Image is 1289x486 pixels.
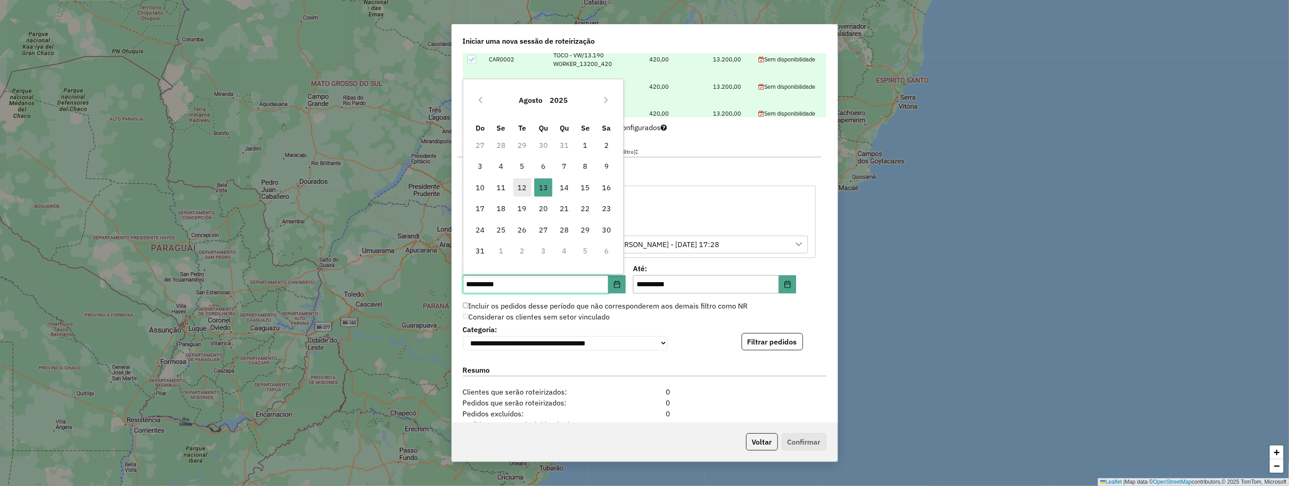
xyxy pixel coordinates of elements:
[518,123,526,132] span: Te
[534,199,552,218] span: 20
[555,199,573,218] span: 21
[497,123,506,132] span: Se
[476,123,485,132] span: Do
[492,199,510,218] span: 18
[575,240,596,261] td: 5
[554,240,575,261] td: 4
[491,135,512,156] td: 28
[597,178,616,197] span: 16
[549,46,645,73] td: TOCO - VW/13.190 WORKER_13200_420
[599,93,613,107] button: Next Month
[471,221,489,239] span: 24
[708,73,754,100] td: 13.200,00
[534,157,552,175] span: 6
[1270,445,1284,459] a: Zoom in
[512,198,532,219] td: 19
[492,221,510,239] span: 25
[645,100,708,127] td: 420,00
[575,198,596,219] td: 22
[758,82,821,91] div: Sem disponibilidade
[645,46,708,73] td: 420,00
[513,157,532,175] span: 5
[1270,459,1284,473] a: Zoom out
[577,178,595,197] span: 15
[470,177,491,198] td: 10
[779,275,796,294] button: Choose Date
[484,46,549,73] td: CAR0002
[534,178,552,197] span: 13
[473,93,488,107] button: Previous Month
[758,111,764,117] i: 'Roteirizador.NaoPossuiAgenda' | translate
[596,219,617,240] td: 30
[471,157,489,175] span: 3
[613,408,676,419] div: 0
[533,135,554,156] td: 30
[613,386,676,397] div: 0
[546,89,572,111] button: Choose Year
[1098,478,1289,486] div: Map data © contributors,© 2025 TomTom, Microsoft
[533,177,554,198] td: 13
[470,219,491,240] td: 24
[463,324,667,335] label: Categoria:
[512,156,532,177] td: 5
[1274,446,1280,458] span: +
[491,219,512,240] td: 25
[554,219,575,240] td: 28
[577,221,595,239] span: 29
[463,300,748,311] label: Incluir os pedidos desse período que não corresponderem aos demais filtro como NR
[1123,479,1125,485] span: |
[463,314,469,319] input: Considerar os clientes sem setor vinculado
[513,221,532,239] span: 26
[575,135,596,156] td: 1
[512,240,532,261] td: 2
[596,135,617,156] td: 2
[491,177,512,198] td: 11
[575,177,596,198] td: 15
[554,156,575,177] td: 7
[513,178,532,197] span: 12
[471,242,489,260] span: 31
[555,178,573,197] span: 14
[539,123,548,132] span: Qu
[602,123,611,132] span: Sa
[661,124,667,131] i: Selecione pelo menos um veículo
[533,240,554,261] td: 3
[577,136,595,154] span: 1
[554,177,575,198] td: 14
[512,177,532,198] td: 12
[463,35,595,46] span: Iniciar uma nova sessão de roteirização
[596,177,617,198] td: 16
[515,89,546,111] button: Choose Month
[463,303,469,309] input: Incluir os pedidos desse período que não corresponderem aos demais filtro como NR
[457,397,613,408] span: Pedidos que serão roteirizados:
[758,84,764,90] i: 'Roteirizador.NaoPossuiAgenda' | translate
[645,73,708,100] td: 420,00
[470,240,491,261] td: 31
[471,199,489,218] span: 17
[457,146,821,158] label: Selecione os pedidos: :
[492,157,510,175] span: 4
[512,135,532,156] td: 29
[1154,479,1192,485] a: OpenStreetMap
[533,219,554,240] td: 27
[1100,479,1122,485] a: Leaflet
[470,198,491,219] td: 17
[758,57,764,63] i: 'Roteirizador.NaoPossuiAgenda' | translate
[613,397,676,408] div: 0
[577,199,595,218] span: 22
[575,219,596,240] td: 29
[596,156,617,177] td: 9
[513,199,532,218] span: 19
[596,198,617,219] td: 23
[581,123,590,132] span: Se
[534,221,552,239] span: 27
[463,79,624,274] div: Choose Date
[608,275,626,294] button: Choose Date
[491,156,512,177] td: 4
[471,178,489,197] span: 10
[597,136,616,154] span: 2
[463,311,610,322] label: Considerar os clientes sem setor vinculado
[575,156,596,177] td: 8
[463,364,827,377] label: Resumo
[484,73,549,100] td: CAR0003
